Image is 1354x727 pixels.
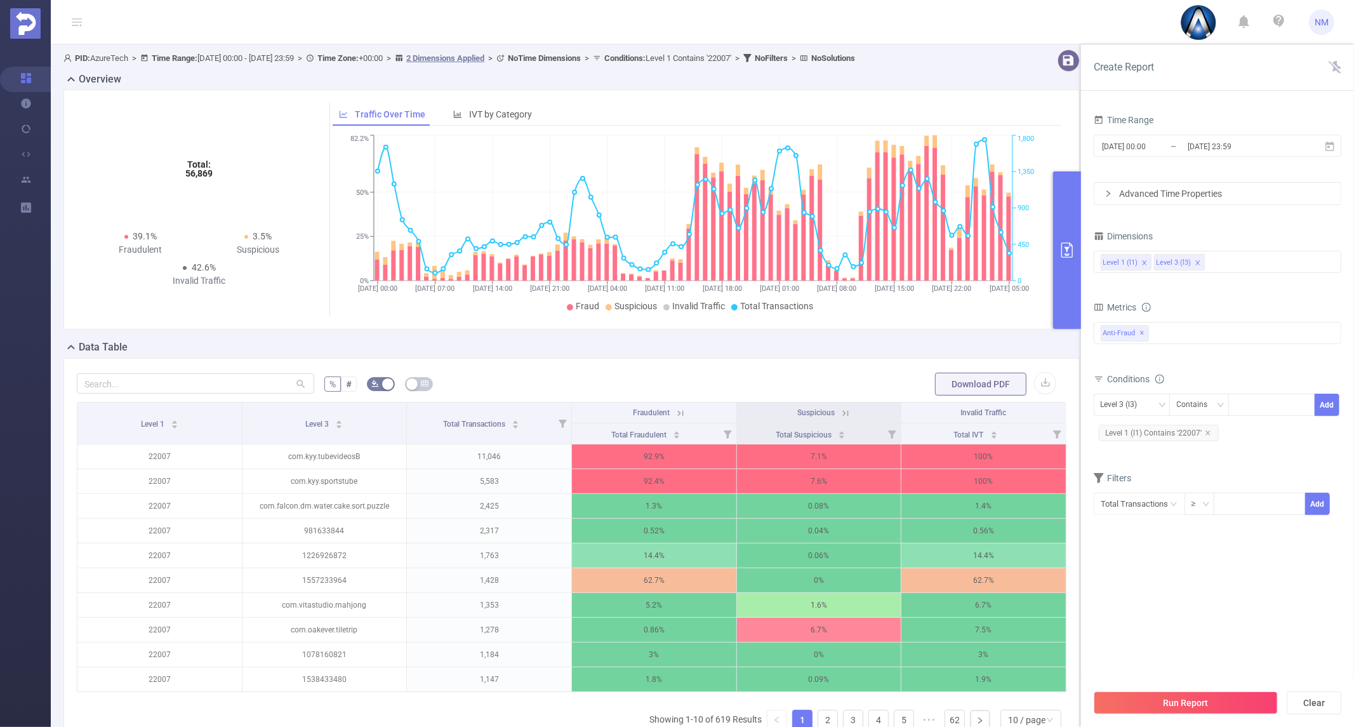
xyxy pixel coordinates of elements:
[901,593,1066,617] p: 6.7%
[901,519,1066,543] p: 0.56%
[242,593,407,617] p: com.vitastudio.mahjong
[581,53,593,63] span: >
[776,430,834,439] span: Total Suspicious
[242,444,407,469] p: com.kyy.tubevideosB
[990,434,997,437] i: icon: caret-down
[954,430,986,439] span: Total IVT
[407,667,571,691] p: 1,147
[473,284,512,293] tspan: [DATE] 14:00
[572,618,736,642] p: 0.86%
[306,420,331,429] span: Level 3
[1195,260,1201,267] i: icon: close
[572,667,736,691] p: 1.8%
[253,231,272,241] span: 3.5%
[512,418,519,426] div: Sort
[576,301,599,311] span: Fraud
[811,53,855,63] b: No Solutions
[572,519,736,543] p: 0.52%
[702,284,741,293] tspan: [DATE] 18:00
[1202,500,1210,509] i: icon: down
[512,418,519,422] i: icon: caret-up
[883,424,901,444] i: Filter menu
[1018,277,1021,285] tspan: 0
[554,403,571,444] i: Filter menu
[141,274,258,288] div: Invalid Traffic
[719,424,736,444] i: Filter menu
[355,109,425,119] span: Traffic Over Time
[1094,691,1278,714] button: Run Report
[358,284,397,293] tspan: [DATE] 00:00
[530,284,569,293] tspan: [DATE] 21:00
[443,420,507,429] span: Total Transactions
[1101,254,1152,270] li: Level 1 (l1)
[339,110,348,119] i: icon: line-chart
[1018,204,1029,213] tspan: 900
[588,284,627,293] tspan: [DATE] 04:00
[192,262,216,272] span: 42.6%
[1217,401,1225,410] i: icon: down
[407,519,571,543] p: 2,317
[356,189,369,197] tspan: 50%
[572,444,736,469] p: 92.9%
[1094,231,1153,241] span: Dimensions
[77,373,314,394] input: Search...
[350,135,369,143] tspan: 82.2%
[760,284,799,293] tspan: [DATE] 01:00
[1018,241,1029,249] tspan: 450
[1186,138,1289,155] input: End date
[572,469,736,493] p: 92.4%
[797,408,835,417] span: Suspicious
[1101,394,1146,415] div: Level 3 (l3)
[901,568,1066,592] p: 62.7%
[1094,115,1154,125] span: Time Range
[171,424,178,427] i: icon: caret-down
[1142,303,1151,312] i: icon: info-circle
[63,54,75,62] i: icon: user
[572,544,736,568] p: 14.4%
[1094,302,1137,312] span: Metrics
[740,301,813,311] span: Total Transactions
[1287,691,1341,714] button: Clear
[79,340,128,355] h2: Data Table
[407,643,571,667] p: 1,184
[152,53,197,63] b: Time Range:
[1141,260,1148,267] i: icon: close
[242,643,407,667] p: 1078160821
[674,429,680,433] i: icon: caret-up
[407,494,571,518] p: 2,425
[199,243,317,257] div: Suspicious
[1101,325,1149,342] span: Anti-Fraud
[755,53,788,63] b: No Filters
[737,519,901,543] p: 0.04%
[242,519,407,543] p: 981633844
[407,593,571,617] p: 1,353
[79,72,121,87] h2: Overview
[901,618,1066,642] p: 7.5%
[421,380,428,387] i: icon: table
[484,53,496,63] span: >
[976,717,984,724] i: icon: right
[294,53,306,63] span: >
[901,469,1066,493] p: 100%
[935,373,1026,396] button: Download PDF
[1046,716,1054,725] i: icon: down
[141,420,166,429] span: Level 1
[242,667,407,691] p: 1538433480
[188,159,211,170] tspan: Total:
[1099,425,1219,441] span: Level 1 (l1) Contains '22007'
[614,301,657,311] span: Suspicious
[737,593,901,617] p: 1.6%
[360,277,369,285] tspan: 0%
[383,53,395,63] span: >
[1103,255,1138,271] div: Level 1 (l1)
[961,408,1007,417] span: Invalid Traffic
[674,434,680,437] i: icon: caret-down
[186,168,213,178] tspan: 56,869
[604,53,646,63] b: Conditions :
[572,643,736,667] p: 3%
[356,233,369,241] tspan: 25%
[673,429,680,437] div: Sort
[604,53,731,63] span: Level 1 Contains '22007'
[1018,135,1034,143] tspan: 1,800
[1155,375,1164,384] i: icon: info-circle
